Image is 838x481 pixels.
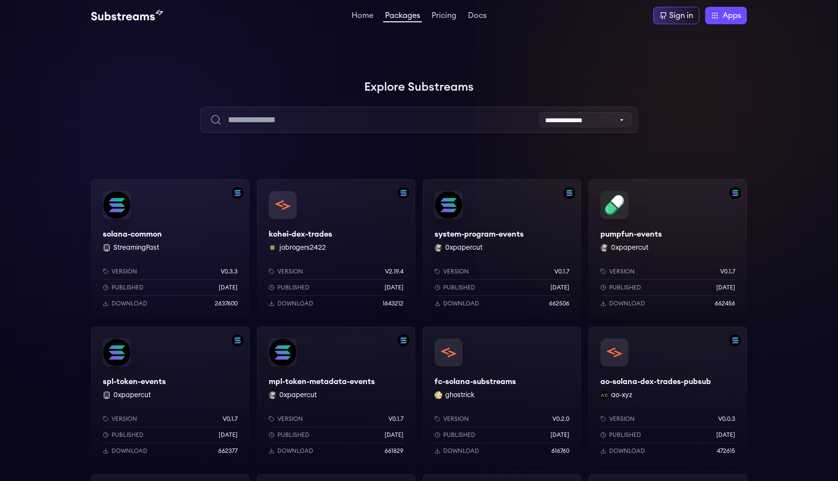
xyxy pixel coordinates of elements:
[279,390,317,400] button: 0xpapercut
[445,390,475,400] button: ghostrick
[113,243,159,253] button: StreamingFast
[215,300,238,307] p: 2637600
[350,12,375,21] a: Home
[385,447,403,455] p: 661829
[257,179,415,319] a: Filter by solana networkkohei-dex-tradeskohei-dex-tradesjobrogers2422 jobrogers2422Versionv2.19.4...
[609,447,645,455] p: Download
[589,327,747,466] a: Filter by solana networkao-solana-dex-trades-pubsubao-solana-dex-trades-pubsubao-xyz ao-xyzVersio...
[223,415,238,423] p: v0.1.7
[609,431,641,439] p: Published
[443,447,479,455] p: Download
[589,179,747,319] a: Filter by solana networkpumpfun-eventspumpfun-events0xpapercut 0xpapercutVersionv0.1.7Published[D...
[720,268,735,275] p: v0.1.7
[383,12,422,22] a: Packages
[551,447,569,455] p: 616760
[466,12,488,21] a: Docs
[443,415,469,423] p: Version
[609,284,641,291] p: Published
[277,300,313,307] p: Download
[91,10,163,21] img: Substream's logo
[669,10,693,21] div: Sign in
[112,300,147,307] p: Download
[91,327,249,466] a: Filter by solana networkspl-token-eventsspl-token-events 0xpapercutVersionv0.1.7Published[DATE]Do...
[219,431,238,439] p: [DATE]
[385,431,403,439] p: [DATE]
[219,284,238,291] p: [DATE]
[716,431,735,439] p: [DATE]
[385,268,403,275] p: v2.19.4
[388,415,403,423] p: v0.1.7
[385,284,403,291] p: [DATE]
[91,78,747,97] h1: Explore Substreams
[717,447,735,455] p: 472615
[112,268,137,275] p: Version
[718,415,735,423] p: v0.0.3
[564,187,575,199] img: Filter by solana network
[398,187,409,199] img: Filter by solana network
[729,187,741,199] img: Filter by solana network
[398,335,409,346] img: Filter by solana network
[277,447,313,455] p: Download
[552,415,569,423] p: v0.2.0
[653,7,699,24] a: Sign in
[257,327,415,466] a: Filter by solana networkmpl-token-metadata-eventsmpl-token-metadata-events0xpapercut 0xpapercutVe...
[112,415,137,423] p: Version
[218,447,238,455] p: 662377
[91,179,249,319] a: Filter by solana networksolana-commonsolana-common StreamingFastVersionv0.3.3Published[DATE]Downl...
[445,243,483,253] button: 0xpapercut
[729,335,741,346] img: Filter by solana network
[279,243,326,253] button: jobrogers2422
[609,300,645,307] p: Download
[112,284,144,291] p: Published
[423,179,581,319] a: Filter by solana networksystem-program-eventssystem-program-events0xpapercut 0xpapercutVersionv0....
[554,268,569,275] p: v0.1.7
[715,300,735,307] p: 662456
[277,415,303,423] p: Version
[112,447,147,455] p: Download
[232,335,243,346] img: Filter by solana network
[277,431,309,439] p: Published
[113,390,151,400] button: 0xpapercut
[723,10,741,21] span: Apps
[550,284,569,291] p: [DATE]
[112,431,144,439] p: Published
[550,431,569,439] p: [DATE]
[430,12,458,21] a: Pricing
[611,390,632,400] button: ao-xyz
[549,300,569,307] p: 662506
[611,243,648,253] button: 0xpapercut
[221,268,238,275] p: v0.3.3
[443,431,475,439] p: Published
[609,268,635,275] p: Version
[277,284,309,291] p: Published
[383,300,403,307] p: 1643212
[443,268,469,275] p: Version
[443,284,475,291] p: Published
[423,327,581,466] a: fc-solana-substreamsfc-solana-substreamsghostrick ghostrickVersionv0.2.0Published[DATE]Download61...
[277,268,303,275] p: Version
[716,284,735,291] p: [DATE]
[232,187,243,199] img: Filter by solana network
[443,300,479,307] p: Download
[609,415,635,423] p: Version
